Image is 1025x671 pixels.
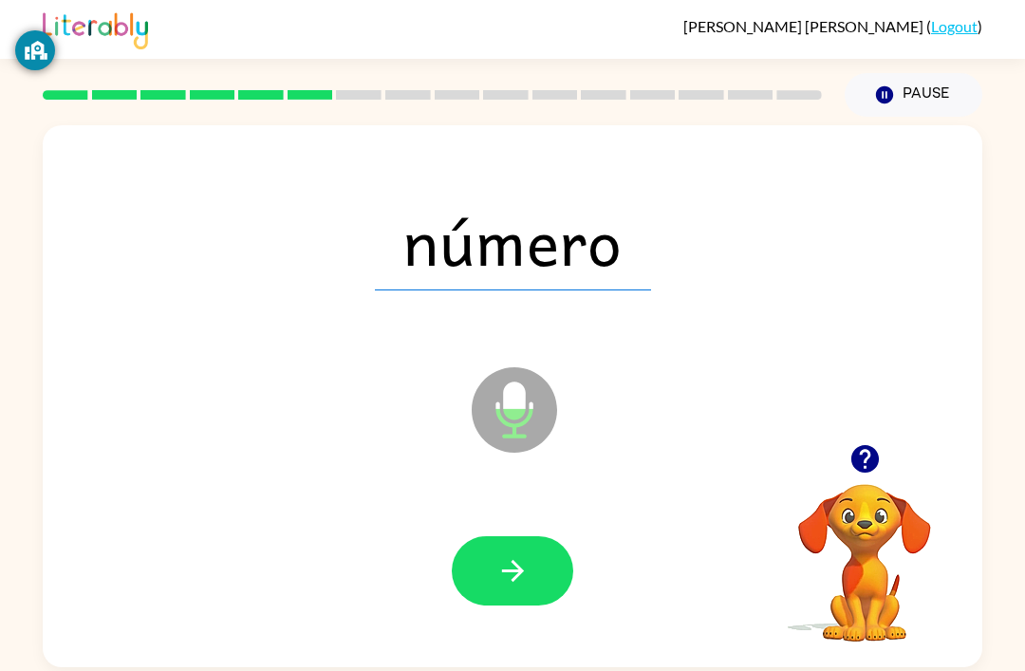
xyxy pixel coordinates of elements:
button: GoGuardian Privacy Information [15,30,55,70]
span: número [375,192,651,290]
span: [PERSON_NAME] [PERSON_NAME] [683,17,926,35]
div: ( ) [683,17,982,35]
button: Pause [845,73,982,117]
img: Literably [43,8,148,49]
video: Your browser must support playing .mp4 files to use Literably. Please try using another browser. [770,455,960,644]
a: Logout [931,17,978,35]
